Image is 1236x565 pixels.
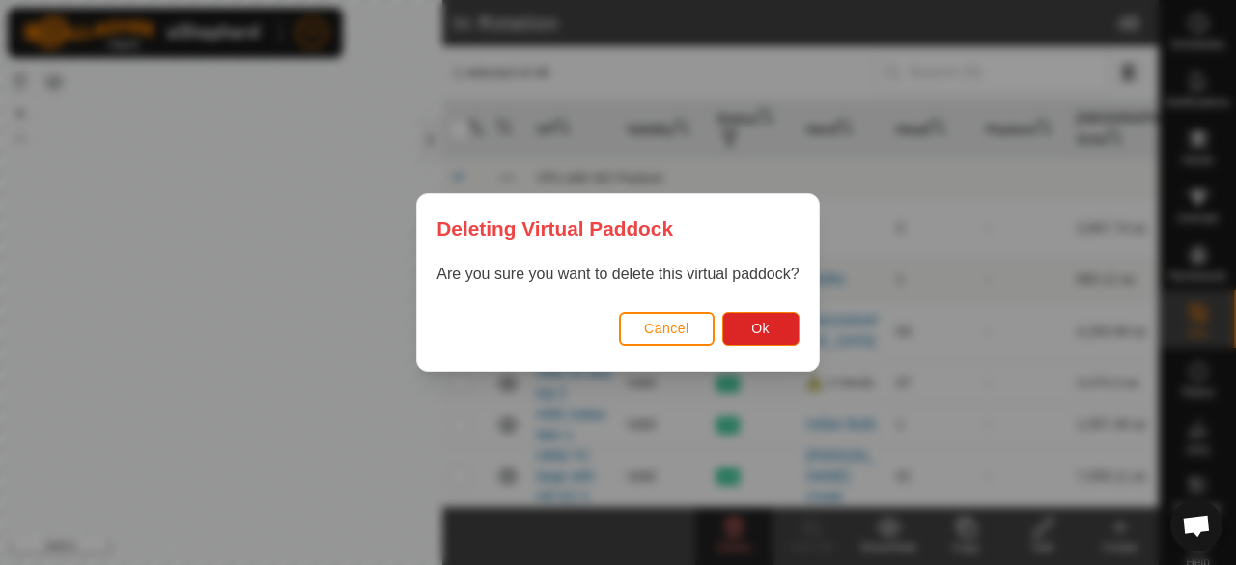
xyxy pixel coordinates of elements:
span: Deleting Virtual Paddock [436,213,673,243]
button: Ok [722,312,800,346]
span: Ok [751,321,770,336]
p: Are you sure you want to delete this virtual paddock? [436,263,799,286]
span: Cancel [644,321,689,336]
button: Cancel [619,312,715,346]
div: Open chat [1170,499,1222,551]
